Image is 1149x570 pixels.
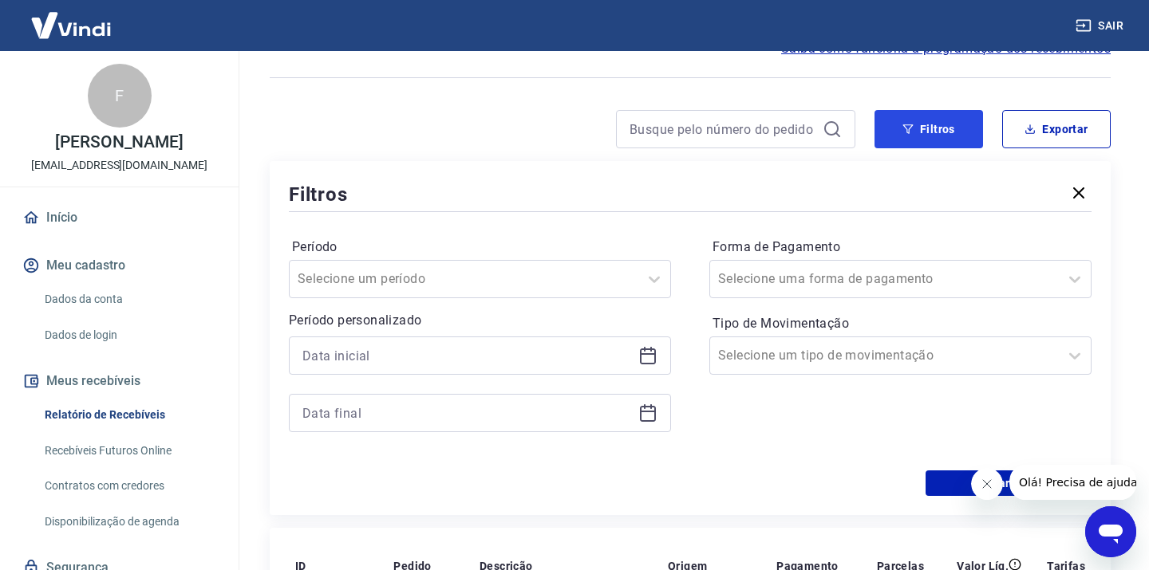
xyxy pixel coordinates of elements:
[1072,11,1130,41] button: Sair
[10,11,134,24] span: Olá! Precisa de ajuda?
[971,468,1003,500] iframe: Fechar mensagem
[875,110,983,148] button: Filtros
[289,182,348,207] h5: Filtros
[38,470,219,502] a: Contratos com credores
[88,64,152,128] div: F
[38,505,219,538] a: Disponibilização de agenda
[302,344,632,368] input: Data inicial
[55,134,183,151] p: [PERSON_NAME]
[38,399,219,431] a: Relatório de Recebíveis
[302,401,632,425] input: Data final
[713,314,1088,333] label: Tipo de Movimentação
[19,200,219,235] a: Início
[1085,506,1136,557] iframe: Botão para abrir a janela de mensagens
[1002,110,1111,148] button: Exportar
[38,283,219,316] a: Dados da conta
[38,434,219,467] a: Recebíveis Futuros Online
[19,248,219,283] button: Meu cadastro
[926,470,1092,496] button: Aplicar filtros
[713,238,1088,257] label: Forma de Pagamento
[19,364,219,399] button: Meus recebíveis
[630,117,816,141] input: Busque pelo número do pedido
[289,311,671,330] p: Período personalizado
[1009,465,1136,500] iframe: Mensagem da empresa
[31,157,207,174] p: [EMAIL_ADDRESS][DOMAIN_NAME]
[38,319,219,352] a: Dados de login
[292,238,668,257] label: Período
[19,1,123,49] img: Vindi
